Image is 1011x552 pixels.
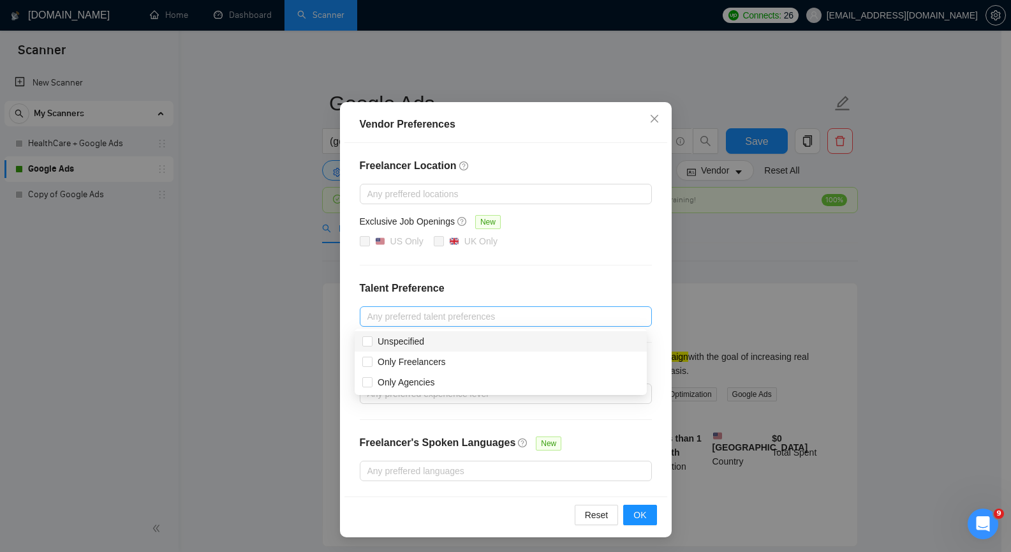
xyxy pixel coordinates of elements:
button: OK [623,505,656,525]
span: 9 [994,509,1004,519]
button: Reset [575,505,619,525]
span: New [475,215,501,229]
div: Vendor Preferences [360,117,652,132]
span: close [649,114,660,124]
div: US Only [390,234,424,248]
span: Only Freelancers [378,357,446,367]
iframe: Intercom live chat [968,509,998,539]
span: Unspecified [378,336,424,347]
span: Reset [585,508,609,522]
img: 🇺🇸 [376,237,385,246]
span: question-circle [457,216,468,227]
h4: Talent Preference [360,281,652,296]
div: UK Only [464,234,498,248]
h5: Exclusive Job Openings [360,214,455,228]
span: Only Agencies [378,377,435,387]
h4: Freelancer Location [360,158,652,174]
h4: Freelancer's Spoken Languages [360,435,516,451]
img: 🇬🇧 [450,237,459,246]
span: question-circle [518,438,528,448]
span: question-circle [459,161,469,171]
span: OK [633,508,646,522]
span: New [536,436,561,451]
button: Close [637,102,672,137]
